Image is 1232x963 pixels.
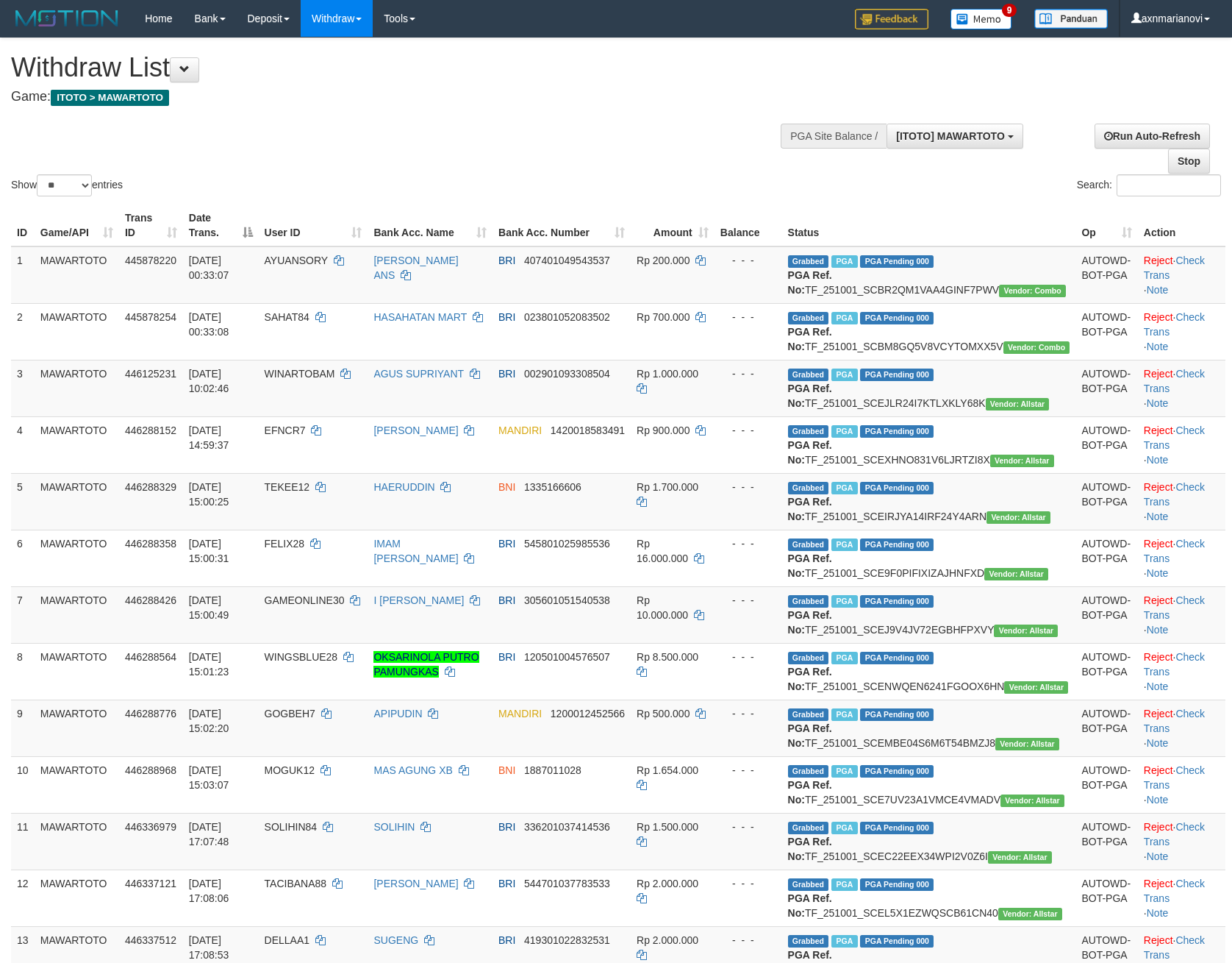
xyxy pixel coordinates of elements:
[189,878,229,904] span: [DATE] 17:08:06
[720,650,776,664] div: - - -
[11,756,35,813] td: 10
[498,368,515,380] span: BRI
[1144,764,1205,791] a: Check Trans
[51,90,169,106] span: ITOTO > MAWARTOTO
[35,586,119,643] td: MAWARTOTO
[1075,246,1137,304] td: AUTOWD-BOT-PGA
[1144,424,1205,451] a: Check Trans
[1075,530,1137,586] td: AUTOWD-BOT-PGA
[125,651,176,663] span: 446288564
[11,416,35,473] td: 4
[35,360,119,416] td: MAWARTOTO
[720,480,776,494] div: - - -
[782,756,1076,813] td: TF_251001_SCE7UV23A1VMCE4VMADV
[1147,454,1169,466] a: Note
[189,424,229,451] span: [DATE] 14:59:37
[125,594,176,606] span: 446288426
[373,538,458,564] a: IMAM [PERSON_NAME]
[265,424,306,436] span: EFNCR7
[1144,821,1173,833] a: Reject
[637,255,690,266] span: Rp 200.000
[524,368,610,380] span: Copy 002901093308504 to clipboard
[498,878,515,889] span: BRI
[1003,341,1070,354] span: Vendor URL: https://secure11.1velocity.biz
[265,651,338,663] span: WINGSBLUE28
[994,625,1058,637] span: Vendor URL: https://secure31.1velocity.biz
[11,246,35,304] td: 1
[498,255,515,266] span: BRI
[1077,174,1221,196] label: Search:
[637,481,698,493] span: Rp 1.700.000
[950,9,1012,29] img: Button%20Memo.svg
[11,870,35,926] td: 12
[11,700,35,756] td: 9
[1147,511,1169,522] a: Note
[498,764,515,776] span: BNI
[498,708,542,719] span: MANDIRI
[1075,416,1137,473] td: AUTOWD-BOT-PGA
[1138,303,1225,360] td: · ·
[551,708,625,719] span: Copy 1200012452566 to clipboard
[37,174,92,196] select: Showentries
[788,595,829,608] span: Grabbed
[782,416,1076,473] td: TF_251001_SCEXHNO831V6LJRTZI8X
[788,383,832,409] b: PGA Ref. No:
[1144,708,1173,719] a: Reject
[493,205,631,246] th: Bank Acc. Number: activate to sort column ascending
[1000,795,1064,807] span: Vendor URL: https://secure31.1velocity.biz
[999,285,1066,297] span: Vendor URL: https://secure11.1velocity.biz
[265,821,318,833] span: SOLIHIN84
[637,934,698,946] span: Rp 2.000.000
[637,708,690,719] span: Rp 500.000
[1144,934,1173,946] a: Reject
[11,90,806,104] h4: Game:
[720,423,776,438] div: - - -
[373,481,434,493] a: HAERUDDIN
[788,892,832,919] b: PGA Ref. No:
[782,205,1076,246] th: Status
[125,708,176,719] span: 446288776
[35,643,119,700] td: MAWARTOTO
[831,878,857,891] span: Marked by axnwibi
[368,205,493,246] th: Bank Acc. Name: activate to sort column ascending
[788,425,829,438] span: Grabbed
[782,530,1076,586] td: TF_251001_SCE9F0PIFIXIZAJHNFXD
[788,652,829,664] span: Grabbed
[265,764,315,776] span: MOGUK12
[860,765,934,778] span: PGA Pending
[373,878,458,889] a: [PERSON_NAME]
[125,821,176,833] span: 446336979
[1075,756,1137,813] td: AUTOWD-BOT-PGA
[788,935,829,948] span: Grabbed
[788,312,829,324] span: Grabbed
[788,609,832,636] b: PGA Ref. No:
[1144,481,1205,508] a: Check Trans
[373,255,458,281] a: [PERSON_NAME] ANS
[1147,681,1169,692] a: Note
[524,311,610,323] span: Copy 023801052083502 to clipboard
[11,7,123,29] img: MOTION_logo.png
[984,568,1048,580] span: Vendor URL: https://secure31.1velocity.biz
[11,586,35,643] td: 7
[524,878,610,889] span: Copy 544701037783533 to clipboard
[189,708,229,734] span: [DATE] 15:02:20
[782,700,1076,756] td: TF_251001_SCEMBE04S6M6T54BMZJ8
[637,538,688,564] span: Rp 16.000.000
[788,765,829,778] span: Grabbed
[524,538,610,550] span: Copy 545801025985536 to clipboard
[265,481,309,493] span: TEKEE12
[720,706,776,721] div: - - -
[1147,794,1169,806] a: Note
[498,934,515,946] span: BRI
[259,205,368,246] th: User ID: activate to sort column ascending
[1004,681,1068,694] span: Vendor URL: https://secure31.1velocity.biz
[637,424,690,436] span: Rp 900.000
[1075,700,1137,756] td: AUTOWD-BOT-PGA
[860,312,934,324] span: PGA Pending
[373,708,422,719] a: APIPUDIN
[831,369,857,381] span: Marked by axnwibi
[720,876,776,891] div: - - -
[637,821,698,833] span: Rp 1.500.000
[189,255,229,281] span: [DATE] 00:33:07
[637,878,698,889] span: Rp 2.000.000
